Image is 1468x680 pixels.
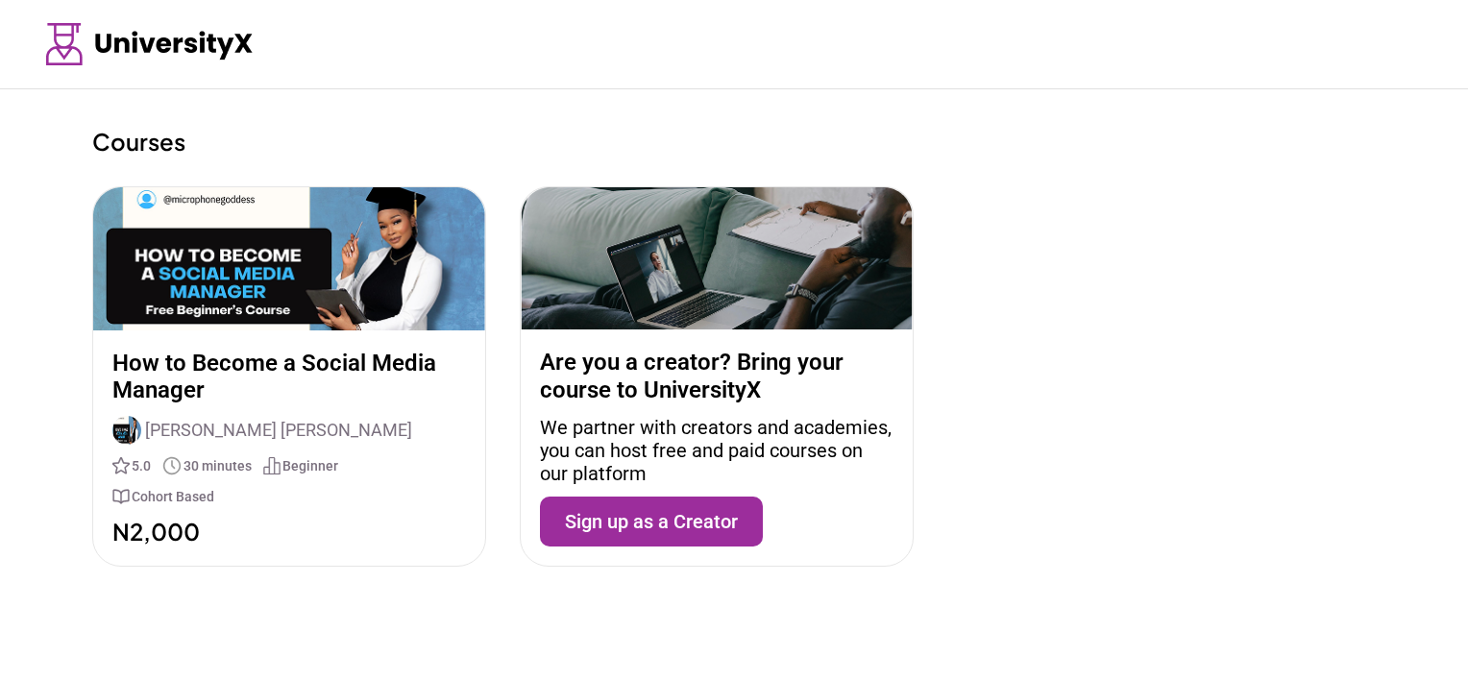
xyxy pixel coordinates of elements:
span: 5.0 [132,456,151,475]
p: Courses [92,128,1376,156]
span: 30 minutes [183,456,252,475]
span: [PERSON_NAME] [PERSON_NAME] [145,420,412,441]
span: Beginner [282,456,338,475]
a: How to Become a Social Media ManagerAuthor[PERSON_NAME] [PERSON_NAME]5.030 minutesBeginnerCohort ... [92,186,486,567]
img: Author [112,416,141,445]
p: How to Become a Social Media Manager [112,350,466,405]
p: N2,000 [112,518,466,546]
img: Logo [46,23,254,65]
p: Are you a creator? Bring your course to UniversityX [540,349,893,404]
button: Sign up as a Creator [540,497,763,546]
p: We partner with creators and academies, you can host free and paid courses on our platform [540,416,893,485]
span: Cohort Based [132,487,214,506]
img: Course [93,187,485,330]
